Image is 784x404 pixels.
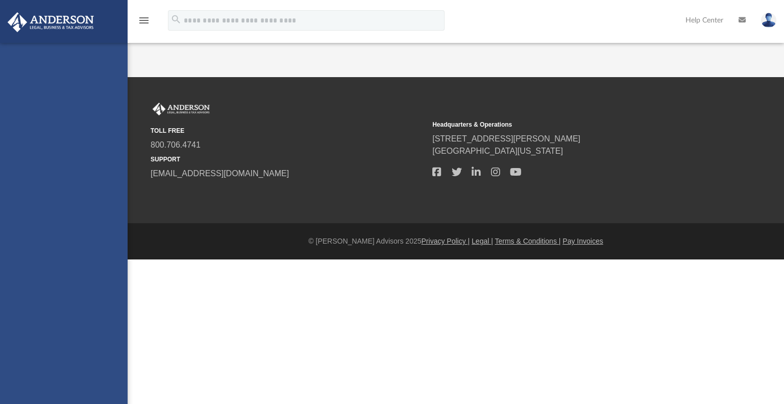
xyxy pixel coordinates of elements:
a: [STREET_ADDRESS][PERSON_NAME] [432,134,580,143]
img: Anderson Advisors Platinum Portal [151,103,212,116]
a: [EMAIL_ADDRESS][DOMAIN_NAME] [151,169,289,178]
img: Anderson Advisors Platinum Portal [5,12,97,32]
div: © [PERSON_NAME] Advisors 2025 [128,236,784,247]
i: menu [138,14,150,27]
small: Headquarters & Operations [432,120,707,129]
a: 800.706.4741 [151,140,201,149]
small: SUPPORT [151,155,425,164]
img: User Pic [761,13,776,28]
small: TOLL FREE [151,126,425,135]
a: [GEOGRAPHIC_DATA][US_STATE] [432,147,563,155]
a: Terms & Conditions | [495,237,561,245]
a: menu [138,19,150,27]
a: Privacy Policy | [422,237,470,245]
i: search [170,14,182,25]
a: Pay Invoices [562,237,603,245]
a: Legal | [472,237,493,245]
